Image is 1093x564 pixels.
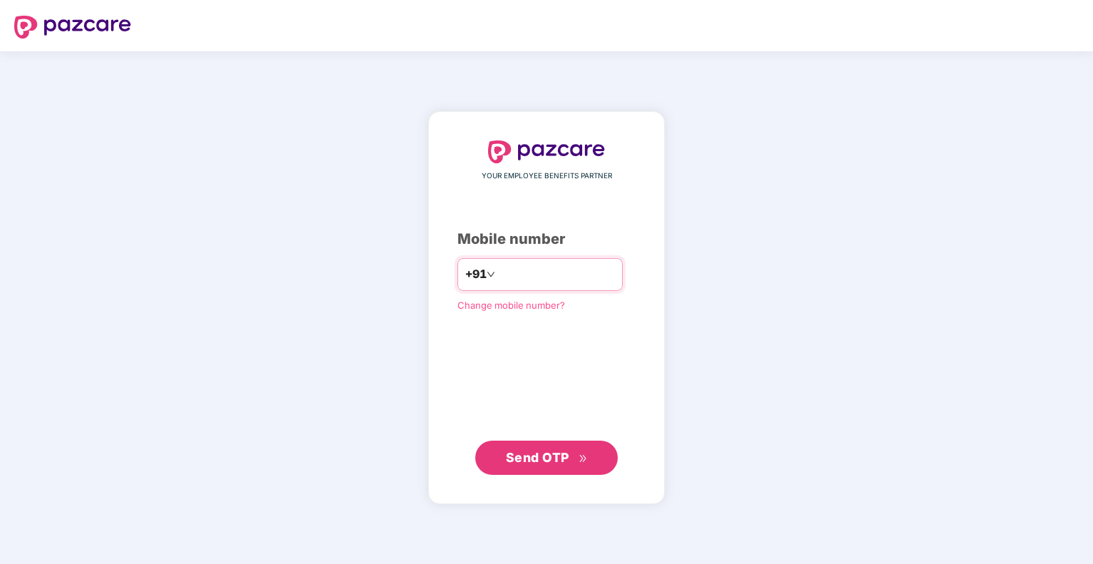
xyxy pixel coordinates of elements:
[482,170,612,182] span: YOUR EMPLOYEE BENEFITS PARTNER
[475,441,618,475] button: Send OTPdouble-right
[579,454,588,463] span: double-right
[465,265,487,283] span: +91
[487,270,495,279] span: down
[457,228,636,250] div: Mobile number
[488,140,605,163] img: logo
[457,299,565,311] a: Change mobile number?
[506,450,569,465] span: Send OTP
[14,16,131,39] img: logo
